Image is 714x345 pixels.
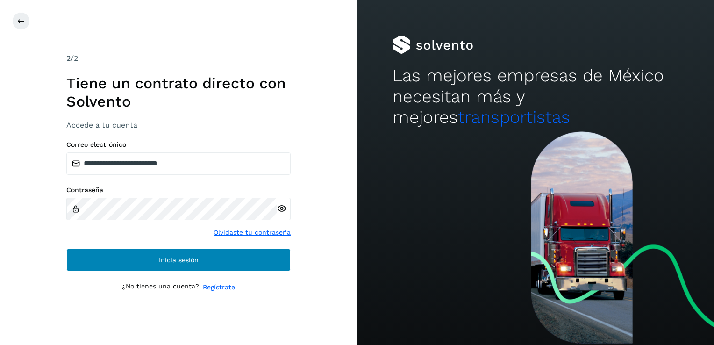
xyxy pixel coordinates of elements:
label: Correo electrónico [66,141,291,149]
a: Regístrate [203,282,235,292]
p: ¿No tienes una cuenta? [122,282,199,292]
span: Inicia sesión [159,257,199,263]
h1: Tiene un contrato directo con Solvento [66,74,291,110]
button: Inicia sesión [66,249,291,271]
a: Olvidaste tu contraseña [214,228,291,237]
label: Contraseña [66,186,291,194]
h2: Las mejores empresas de México necesitan más y mejores [393,65,678,128]
h3: Accede a tu cuenta [66,121,291,129]
span: transportistas [458,107,570,127]
span: 2 [66,54,71,63]
div: /2 [66,53,291,64]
